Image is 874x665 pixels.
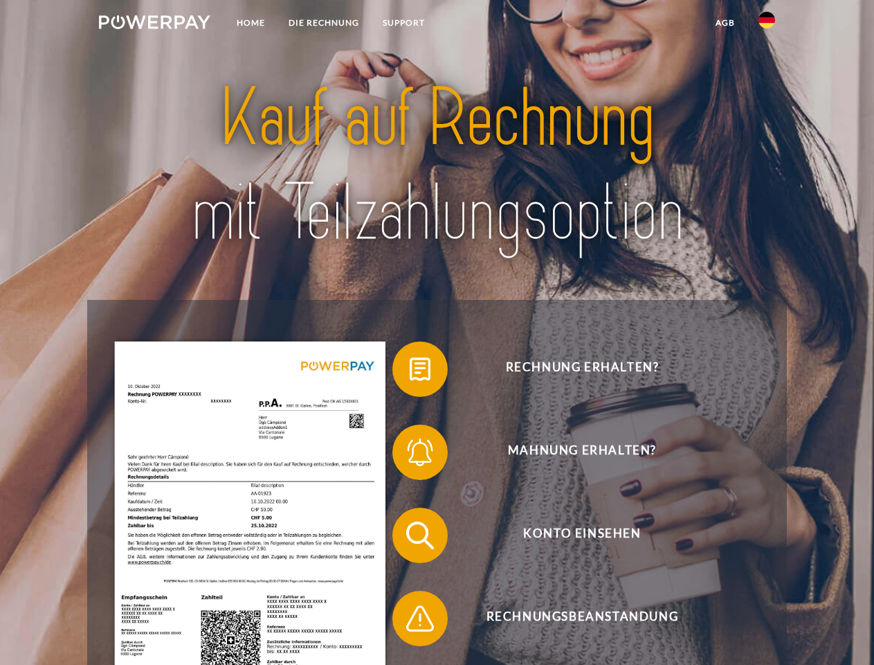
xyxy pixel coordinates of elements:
a: agb [704,10,747,35]
img: qb_search.svg [403,518,437,553]
img: title-powerpay_de.svg [132,66,742,265]
button: Rechnungsbeanstandung [392,591,752,646]
span: Konto einsehen [412,508,752,563]
button: Konto einsehen [392,508,752,563]
img: qb_bell.svg [403,435,437,470]
span: Rechnung erhalten? [412,342,752,397]
span: Rechnungsbeanstandung [412,591,752,646]
span: Mahnung erhalten? [412,425,752,480]
img: qb_bill.svg [403,352,437,387]
button: Rechnung erhalten? [392,342,752,397]
a: Home [225,10,277,35]
button: Mahnung erhalten? [392,425,752,480]
img: de [758,12,775,28]
img: logo-powerpay-white.svg [99,15,210,29]
a: SUPPORT [371,10,437,35]
a: DIE RECHNUNG [277,10,371,35]
img: qb_warning.svg [403,601,437,636]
